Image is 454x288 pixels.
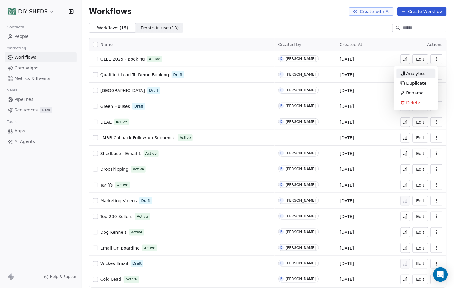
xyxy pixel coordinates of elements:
[149,88,158,93] span: Draft
[100,214,132,219] span: Top 200 Sellers
[286,230,316,234] div: [PERSON_NAME]
[145,151,157,156] span: Active
[413,259,428,269] a: Edit
[141,25,179,31] span: Emails in use ( 18 )
[100,277,121,282] span: Cold Lead
[413,212,428,221] button: Edit
[280,182,282,187] div: B
[100,261,128,267] a: Wickes Email
[286,151,316,155] div: [PERSON_NAME]
[100,230,127,235] span: Dog Kennels
[100,72,169,77] span: Qualified Lead To Demo Booking
[100,246,140,250] span: Email On Boarding
[413,117,428,127] button: Edit
[15,65,38,71] span: Campaigns
[100,198,137,203] span: Marketing Videos
[4,86,20,95] span: Sales
[340,151,354,157] span: [DATE]
[280,88,282,93] div: B
[413,180,428,190] button: Edit
[100,261,128,266] span: Wickes Email
[15,96,33,103] span: Pipelines
[340,229,354,235] span: [DATE]
[141,198,150,204] span: Draft
[413,243,428,253] button: Edit
[286,261,316,266] div: [PERSON_NAME]
[413,275,428,284] a: Edit
[100,120,112,124] span: DEAL
[4,44,29,53] span: Marketing
[100,276,121,283] a: Cold Lead
[100,72,169,78] a: Qualified Lead To Demo Booking
[15,33,29,40] span: People
[433,267,448,282] div: Open Intercom Messenger
[100,135,175,141] a: LMRB Callback Follow-up Sequence
[286,104,316,108] div: [PERSON_NAME]
[116,119,127,125] span: Active
[278,42,302,47] span: Created by
[406,71,426,77] span: Analytics
[413,149,428,158] a: Edit
[100,56,145,62] a: GLEE 2025 - Booking
[125,277,137,282] span: Active
[280,230,282,234] div: B
[286,277,316,281] div: [PERSON_NAME]
[40,107,52,113] span: Beta
[340,261,354,267] span: [DATE]
[286,167,316,171] div: [PERSON_NAME]
[280,261,282,266] div: B
[280,214,282,219] div: B
[133,167,144,172] span: Active
[286,246,316,250] div: [PERSON_NAME]
[5,105,77,115] a: SequencesBeta
[280,167,282,171] div: B
[100,151,141,157] a: Shedbase - Email 1
[413,164,428,174] button: Edit
[50,275,78,280] span: Help & Support
[340,42,362,47] span: Created At
[89,7,132,16] span: Workflows
[413,54,428,64] button: Edit
[280,56,282,61] div: B
[100,167,129,172] span: Dropshipping
[100,41,113,48] span: Name
[340,214,354,220] span: [DATE]
[15,75,50,82] span: Metrics & Events
[413,196,428,206] a: Edit
[280,198,282,203] div: B
[406,100,420,106] span: Delete
[340,166,354,172] span: [DATE]
[406,90,424,96] span: Rename
[173,72,182,78] span: Draft
[5,94,77,104] a: Pipelines
[7,6,55,17] button: DIY SHEDS
[44,275,78,280] a: Help & Support
[340,88,354,94] span: [DATE]
[5,74,77,84] a: Metrics & Events
[413,133,428,143] a: Edit
[286,57,316,61] div: [PERSON_NAME]
[286,120,316,124] div: [PERSON_NAME]
[280,104,282,108] div: B
[340,198,354,204] span: [DATE]
[280,72,282,77] div: B
[100,119,112,125] a: DEAL
[4,117,19,126] span: Tools
[15,128,25,134] span: Apps
[427,42,443,47] span: Actions
[134,104,143,109] span: Draft
[100,183,113,187] span: Tariffs
[100,214,132,220] a: Top 200 Sellers
[5,52,77,62] a: Workflows
[18,8,48,15] span: DIY SHEDS
[286,198,316,203] div: [PERSON_NAME]
[15,107,38,113] span: Sequences
[280,245,282,250] div: B
[100,229,127,235] a: Dog Kennels
[280,119,282,124] div: B
[340,72,354,78] span: [DATE]
[5,31,77,41] a: People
